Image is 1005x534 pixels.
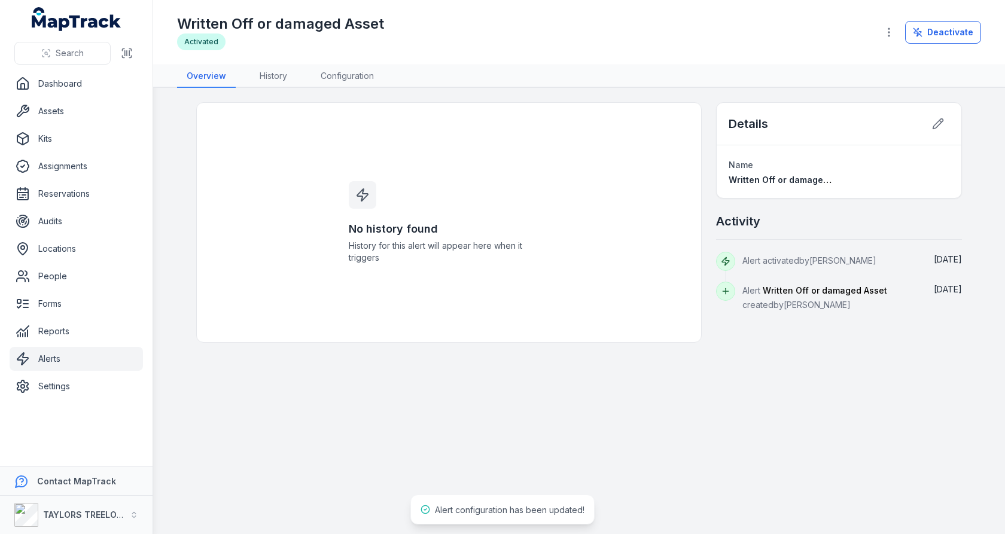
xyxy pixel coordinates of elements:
[177,33,226,50] div: Activated
[729,175,854,185] span: Written Off or damaged Asset
[729,115,768,132] h2: Details
[10,292,143,316] a: Forms
[934,284,962,294] span: [DATE]
[32,7,121,31] a: MapTrack
[10,99,143,123] a: Assets
[10,237,143,261] a: Locations
[349,240,550,264] span: History for this alert will appear here when it triggers
[435,505,584,515] span: Alert configuration has been updated!
[763,285,887,295] span: Written Off or damaged Asset
[177,65,236,88] a: Overview
[10,154,143,178] a: Assignments
[716,213,760,230] h2: Activity
[742,255,876,266] span: Alert activated by [PERSON_NAME]
[10,347,143,371] a: Alerts
[43,509,143,520] strong: TAYLORS TREELOPPING
[742,285,887,310] span: Alert created by [PERSON_NAME]
[10,264,143,288] a: People
[56,47,84,59] span: Search
[349,221,550,237] h3: No history found
[934,284,962,294] time: 28/08/2025, 3:10:21 pm
[177,14,384,33] h1: Written Off or damaged Asset
[10,319,143,343] a: Reports
[10,127,143,151] a: Kits
[729,160,753,170] span: Name
[905,21,981,44] button: Deactivate
[10,209,143,233] a: Audits
[10,374,143,398] a: Settings
[10,182,143,206] a: Reservations
[10,72,143,96] a: Dashboard
[934,254,962,264] time: 28/08/2025, 3:11:07 pm
[250,65,297,88] a: History
[14,42,111,65] button: Search
[37,476,116,486] strong: Contact MapTrack
[311,65,383,88] a: Configuration
[934,254,962,264] span: [DATE]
